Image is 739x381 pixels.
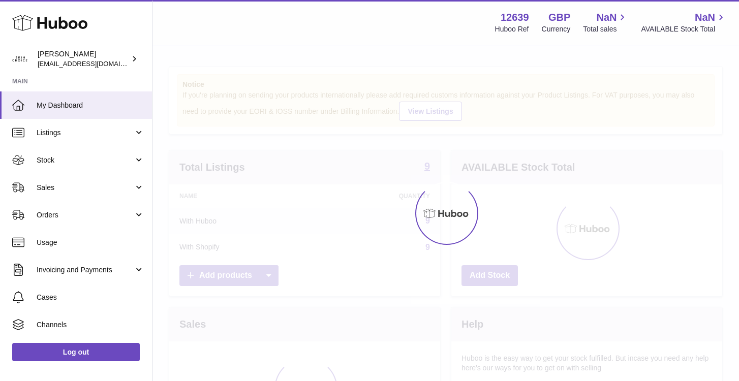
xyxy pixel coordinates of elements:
[37,183,134,193] span: Sales
[583,24,628,34] span: Total sales
[501,11,529,24] strong: 12639
[641,11,727,34] a: NaN AVAILABLE Stock Total
[695,11,715,24] span: NaN
[37,155,134,165] span: Stock
[12,343,140,361] a: Log out
[37,238,144,247] span: Usage
[37,293,144,302] span: Cases
[12,51,27,67] img: admin@skinchoice.com
[583,11,628,34] a: NaN Total sales
[37,101,144,110] span: My Dashboard
[37,320,144,330] span: Channels
[641,24,727,34] span: AVAILABLE Stock Total
[548,11,570,24] strong: GBP
[37,210,134,220] span: Orders
[542,24,571,34] div: Currency
[596,11,617,24] span: NaN
[38,59,149,68] span: [EMAIL_ADDRESS][DOMAIN_NAME]
[37,265,134,275] span: Invoicing and Payments
[495,24,529,34] div: Huboo Ref
[38,49,129,69] div: [PERSON_NAME]
[37,128,134,138] span: Listings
